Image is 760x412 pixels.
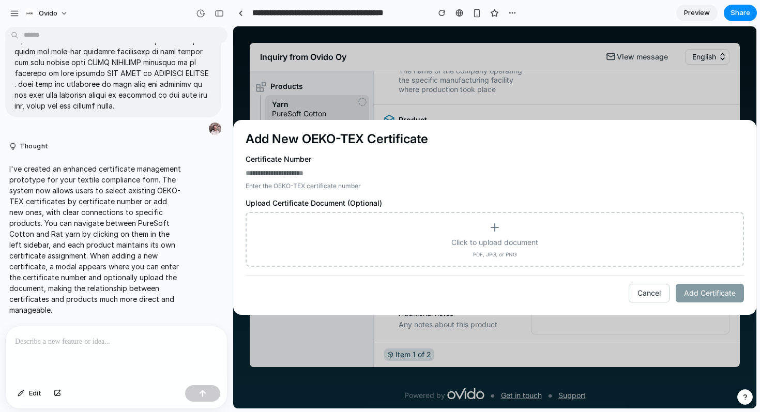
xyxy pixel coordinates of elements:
[12,172,511,181] label: Upload Certificate Document (Optional)
[9,163,182,315] p: I've created an enhanced certificate management prototype for your textile compliance form. The s...
[240,225,283,231] span: PDF, JPG, or PNG
[218,211,305,221] span: Click to upload document
[684,8,710,18] span: Preview
[20,5,73,22] button: Ovido
[39,8,57,19] span: Ovido
[12,128,511,138] label: Certificate Number
[12,156,511,164] span: Enter the OEKO-TEX certificate number
[443,257,511,276] button: Add Certificate
[731,8,750,18] span: Share
[12,106,511,119] h2: Add New OEKO-TEX Certificate
[12,385,47,402] button: Edit
[29,388,41,399] span: Edit
[676,5,718,21] a: Preview
[724,5,757,21] button: Share
[396,257,436,276] button: Cancel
